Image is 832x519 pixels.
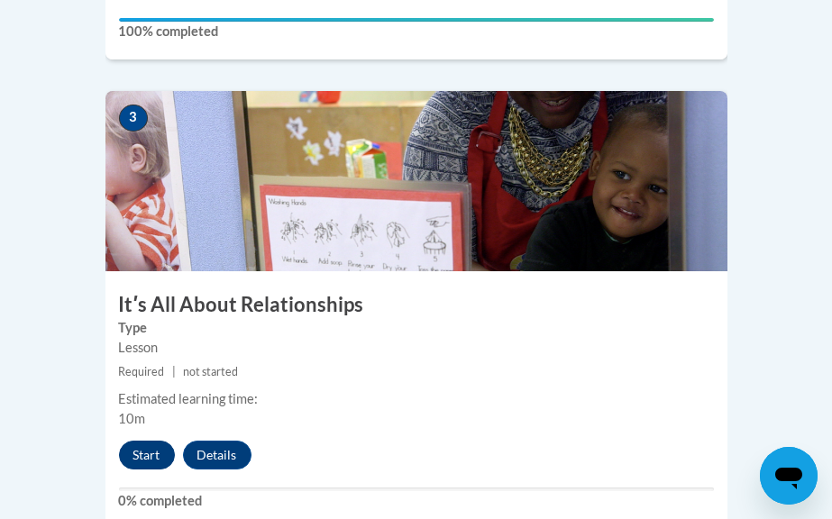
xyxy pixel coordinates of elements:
button: Start [119,441,175,469]
span: not started [183,365,238,378]
div: Estimated learning time: [119,389,714,409]
span: Required [119,365,165,378]
div: Lesson [119,338,714,358]
span: 3 [119,105,148,132]
img: Course Image [105,91,727,271]
h3: Itʹs All About Relationships [105,291,727,319]
label: Type [119,318,714,338]
span: | [172,365,176,378]
div: Your progress [119,18,714,22]
span: 10m [119,411,146,426]
label: 0% completed [119,491,714,511]
label: 100% completed [119,22,714,41]
button: Details [183,441,251,469]
iframe: Button to launch messaging window [760,447,818,505]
